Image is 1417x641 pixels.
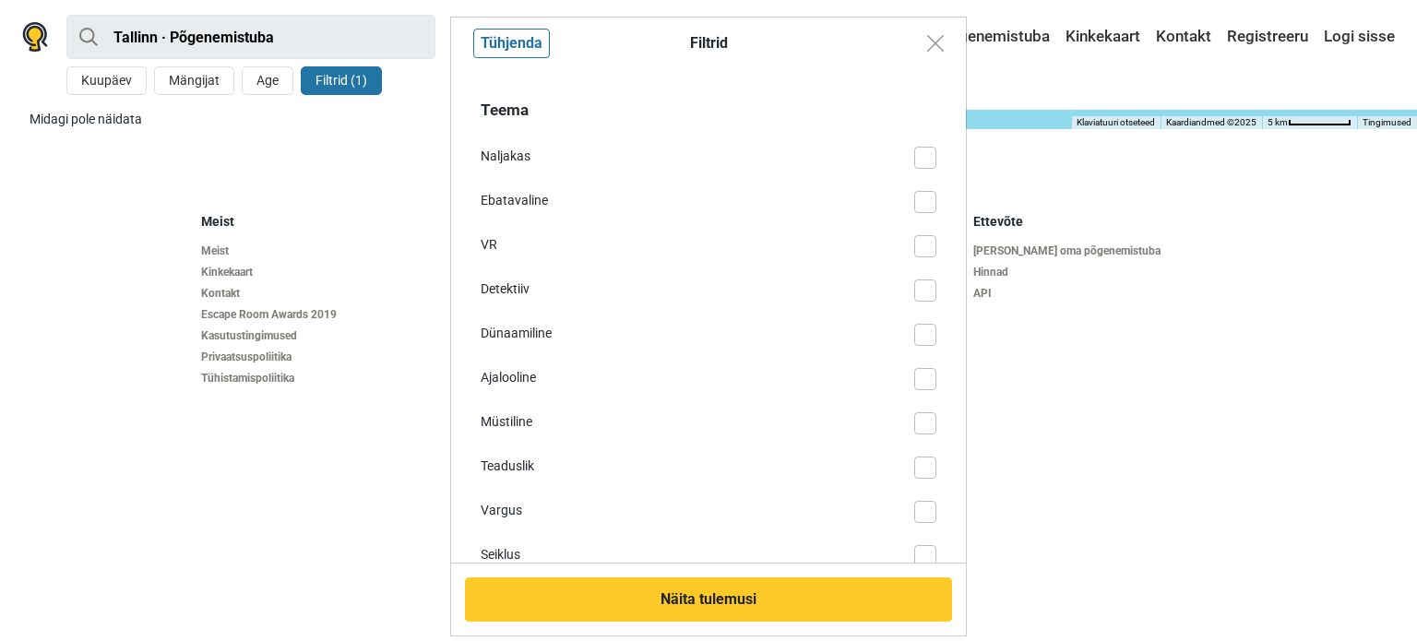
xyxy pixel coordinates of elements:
[481,501,914,520] div: Vargus
[927,35,944,52] img: Close modal
[481,324,914,343] div: Dünaamiline
[481,147,914,166] div: Naljakas
[481,235,914,255] div: VR
[481,279,914,299] div: Detektiiv
[481,412,914,432] div: Müstiline
[465,577,952,622] button: Näita tulemusi
[481,99,936,123] div: Teema
[466,32,951,54] div: Filtrid
[481,457,914,476] div: Teaduslik
[481,191,914,210] div: Ebatavaline
[481,545,914,564] div: Seiklus
[473,29,550,58] button: Tühjenda
[481,368,914,387] div: Ajalooline
[918,26,953,61] button: Close modal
